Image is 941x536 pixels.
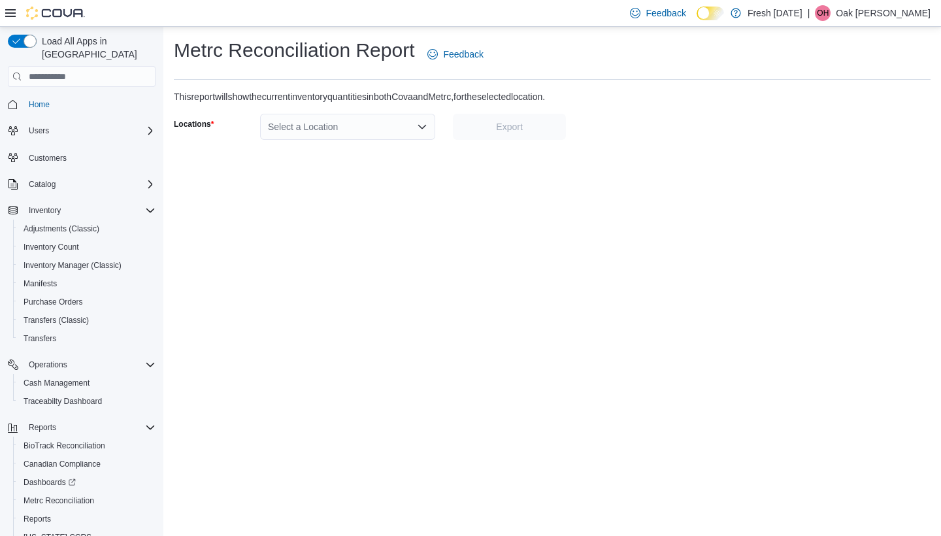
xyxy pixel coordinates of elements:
[18,493,156,509] span: Metrc Reconciliation
[24,203,66,218] button: Inventory
[24,357,73,373] button: Operations
[453,114,566,140] button: Export
[24,260,122,271] span: Inventory Manager (Classic)
[24,278,57,289] span: Manifests
[18,258,127,273] a: Inventory Manager (Classic)
[24,123,156,139] span: Users
[24,297,83,307] span: Purchase Orders
[24,224,99,234] span: Adjustments (Classic)
[18,511,156,527] span: Reports
[24,378,90,388] span: Cash Management
[496,120,522,133] span: Export
[3,418,161,437] button: Reports
[815,5,831,21] div: Oak Hollaman
[3,201,161,220] button: Inventory
[3,122,161,140] button: Users
[24,420,61,435] button: Reports
[24,495,94,506] span: Metrc Reconciliation
[18,312,156,328] span: Transfers (Classic)
[13,455,161,473] button: Canadian Compliance
[18,456,106,472] a: Canadian Compliance
[18,294,156,310] span: Purchase Orders
[18,375,95,391] a: Cash Management
[3,95,161,114] button: Home
[18,221,105,237] a: Adjustments (Classic)
[18,276,62,292] a: Manifests
[18,294,88,310] a: Purchase Orders
[18,493,99,509] a: Metrc Reconciliation
[13,329,161,348] button: Transfers
[29,422,56,433] span: Reports
[24,333,56,344] span: Transfers
[18,221,156,237] span: Adjustments (Classic)
[18,331,61,346] a: Transfers
[13,256,161,275] button: Inventory Manager (Classic)
[18,239,84,255] a: Inventory Count
[3,148,161,167] button: Customers
[817,5,829,21] span: OH
[24,150,72,166] a: Customers
[18,375,156,391] span: Cash Management
[24,203,156,218] span: Inventory
[24,357,156,373] span: Operations
[24,477,76,488] span: Dashboards
[24,123,54,139] button: Users
[836,5,931,21] p: Oak [PERSON_NAME]
[24,242,79,252] span: Inventory Count
[29,205,61,216] span: Inventory
[808,5,810,21] p: |
[18,456,156,472] span: Canadian Compliance
[174,90,545,103] div: This report will show the current inventory quantities in both Cova and Metrc, for the selected l...
[18,312,94,328] a: Transfers (Classic)
[24,97,55,112] a: Home
[13,311,161,329] button: Transfers (Classic)
[13,510,161,528] button: Reports
[697,7,724,20] input: Dark Mode
[26,7,85,20] img: Cova
[18,276,156,292] span: Manifests
[29,153,67,163] span: Customers
[422,41,488,67] a: Feedback
[18,438,156,454] span: BioTrack Reconciliation
[18,258,156,273] span: Inventory Manager (Classic)
[174,37,414,63] h1: Metrc Reconciliation Report
[24,315,89,326] span: Transfers (Classic)
[13,374,161,392] button: Cash Management
[3,175,161,193] button: Catalog
[13,238,161,256] button: Inventory Count
[13,492,161,510] button: Metrc Reconciliation
[24,396,102,407] span: Traceabilty Dashboard
[29,179,56,190] span: Catalog
[24,96,156,112] span: Home
[3,356,161,374] button: Operations
[24,149,156,165] span: Customers
[646,7,685,20] span: Feedback
[18,475,81,490] a: Dashboards
[24,514,51,524] span: Reports
[174,119,214,129] label: Locations
[24,176,61,192] button: Catalog
[13,437,161,455] button: BioTrack Reconciliation
[24,176,156,192] span: Catalog
[24,441,105,451] span: BioTrack Reconciliation
[29,126,49,136] span: Users
[18,475,156,490] span: Dashboards
[443,48,483,61] span: Feedback
[13,293,161,311] button: Purchase Orders
[13,473,161,492] a: Dashboards
[18,511,56,527] a: Reports
[18,438,110,454] a: BioTrack Reconciliation
[18,394,156,409] span: Traceabilty Dashboard
[13,220,161,238] button: Adjustments (Classic)
[24,420,156,435] span: Reports
[29,360,67,370] span: Operations
[748,5,802,21] p: Fresh [DATE]
[18,239,156,255] span: Inventory Count
[29,99,50,110] span: Home
[18,331,156,346] span: Transfers
[13,392,161,410] button: Traceabilty Dashboard
[18,394,107,409] a: Traceabilty Dashboard
[24,459,101,469] span: Canadian Compliance
[417,122,427,132] button: Open list of options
